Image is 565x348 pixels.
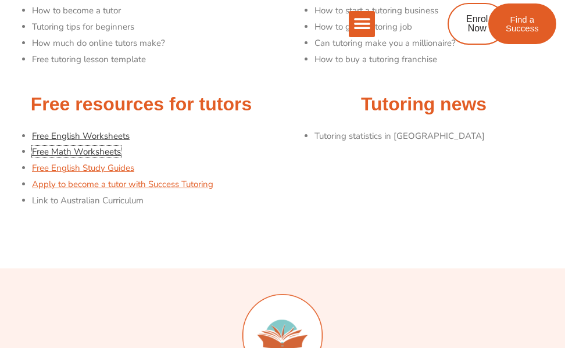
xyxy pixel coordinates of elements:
[448,3,506,45] a: Enrol Now
[32,162,134,174] a: Free English Study Guides
[32,130,130,142] a: Free English Worksheets
[506,15,539,33] span: Find a Success
[288,92,559,117] h2: Tutoring news
[349,11,375,37] div: Menu Toggle
[32,52,277,68] li: Free tutoring lesson template
[314,128,559,145] li: Tutoring statistics in [GEOGRAPHIC_DATA]
[488,3,556,44] a: Find a Success
[32,146,121,157] a: Free Math Worksheets
[314,52,559,68] li: How to buy a tutoring franchise
[32,178,213,190] a: Apply to become a tutor with Success Tutoring
[6,92,277,117] h2: Free resources for tutors
[466,15,488,33] span: Enrol Now
[371,217,565,348] iframe: Chat Widget
[32,193,277,209] li: Link to Australian Curriculum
